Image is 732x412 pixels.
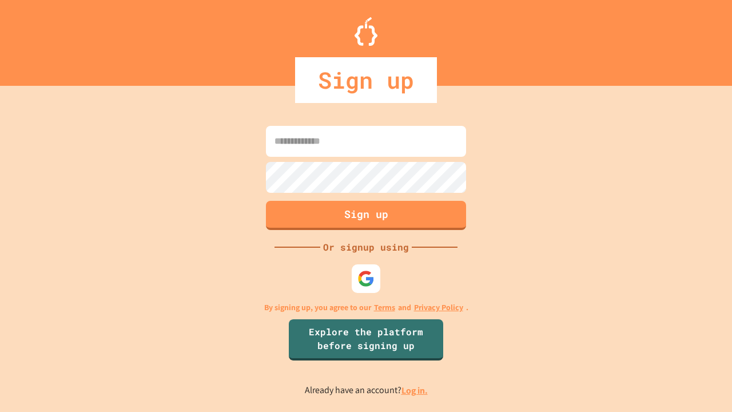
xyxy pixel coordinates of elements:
[357,270,375,287] img: google-icon.svg
[264,302,468,314] p: By signing up, you agree to our and .
[266,201,466,230] button: Sign up
[305,383,428,398] p: Already have an account?
[414,302,463,314] a: Privacy Policy
[289,319,443,360] a: Explore the platform before signing up
[374,302,395,314] a: Terms
[401,385,428,397] a: Log in.
[295,57,437,103] div: Sign up
[355,17,377,46] img: Logo.svg
[320,240,412,254] div: Or signup using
